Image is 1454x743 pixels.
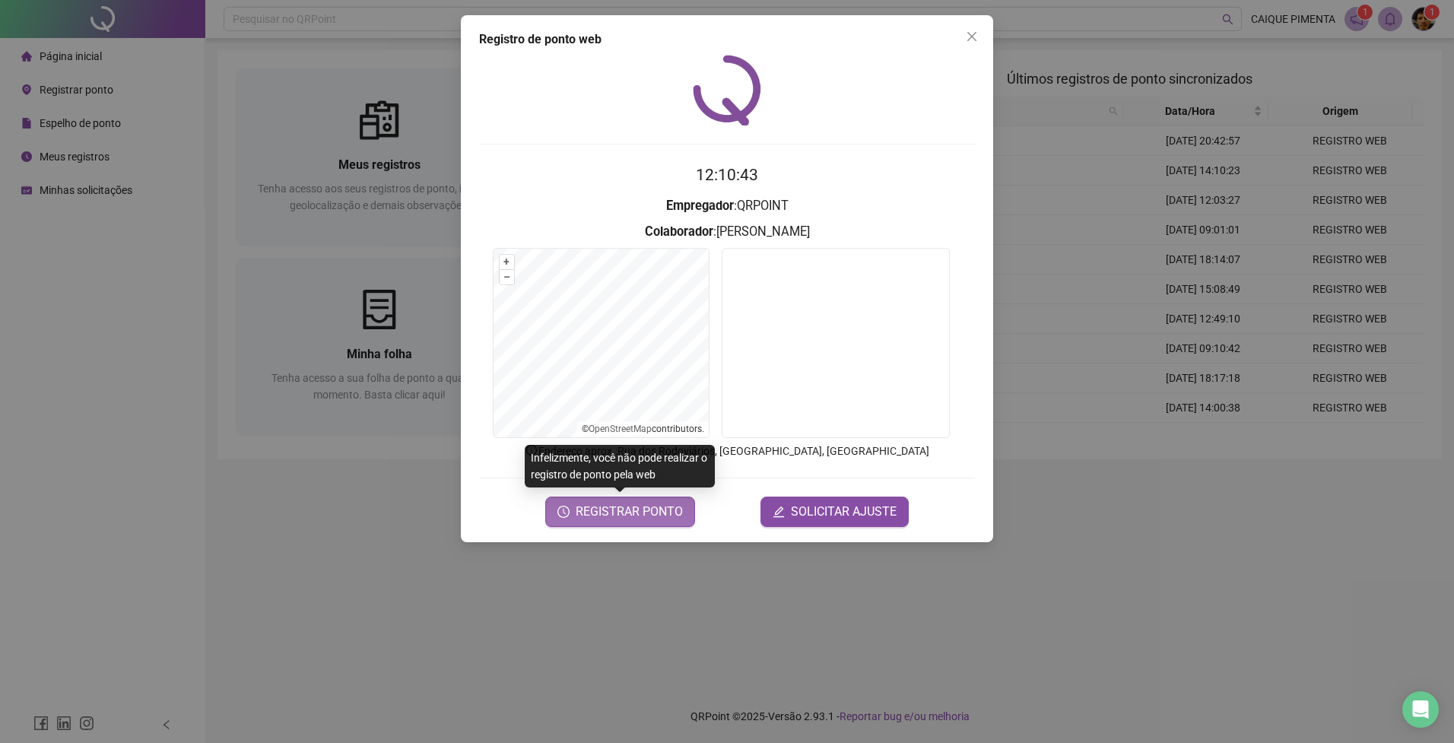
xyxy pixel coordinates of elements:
[479,196,975,216] h3: : QRPOINT
[545,497,695,527] button: REGISTRAR PONTO
[696,166,758,184] time: 12:10:43
[966,30,978,43] span: close
[500,255,514,269] button: +
[693,55,761,125] img: QRPoint
[479,222,975,242] h3: : [PERSON_NAME]
[557,506,570,518] span: clock-circle
[773,506,785,518] span: edit
[666,198,734,213] strong: Empregador
[645,224,713,239] strong: Colaborador
[760,497,909,527] button: editSOLICITAR AJUSTE
[525,443,538,457] span: info-circle
[500,270,514,284] button: –
[960,24,984,49] button: Close
[479,443,975,459] p: Endereço aprox. : Rua dos Rodoviários, [GEOGRAPHIC_DATA], [GEOGRAPHIC_DATA]
[525,445,715,487] div: Infelizmente, você não pode realizar o registro de ponto pela web
[589,424,652,434] a: OpenStreetMap
[1402,691,1439,728] div: Open Intercom Messenger
[479,30,975,49] div: Registro de ponto web
[576,503,683,521] span: REGISTRAR PONTO
[791,503,897,521] span: SOLICITAR AJUSTE
[582,424,704,434] li: © contributors.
